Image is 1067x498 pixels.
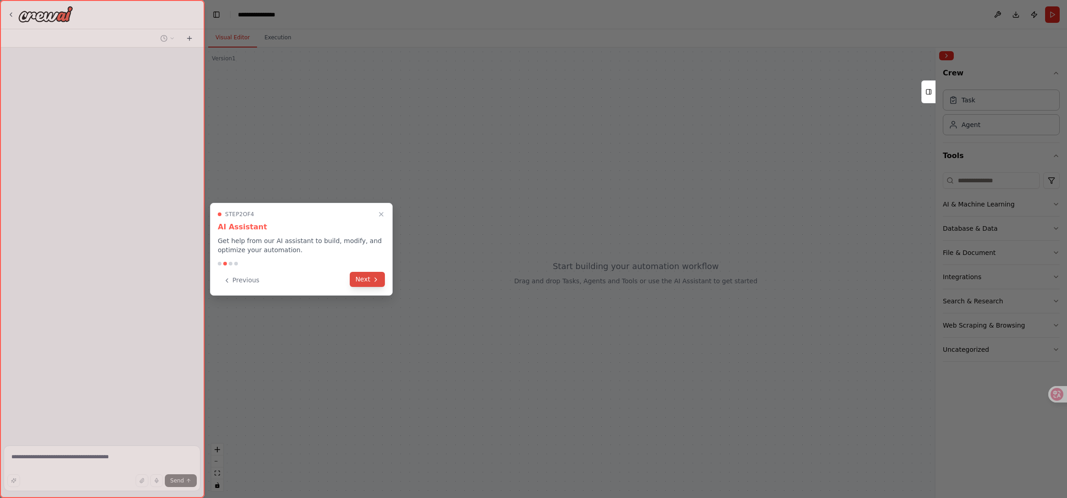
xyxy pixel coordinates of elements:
[225,211,254,218] span: Step 2 of 4
[210,8,223,21] button: Hide left sidebar
[218,236,385,254] p: Get help from our AI assistant to build, modify, and optimize your automation.
[376,209,387,220] button: Close walkthrough
[350,272,385,287] button: Next
[218,273,265,288] button: Previous
[218,222,385,233] h3: AI Assistant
